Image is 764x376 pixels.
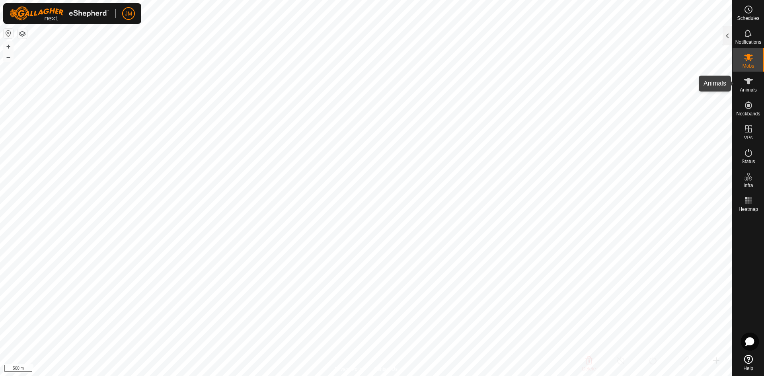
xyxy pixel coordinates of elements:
a: Help [733,352,764,374]
span: Infra [743,183,753,188]
img: Gallagher Logo [10,6,109,21]
span: Neckbands [736,111,760,116]
a: Contact Us [374,366,398,373]
span: JM [125,10,133,18]
span: Heatmap [739,207,758,212]
span: Animals [740,88,757,92]
span: Help [743,366,753,371]
button: Reset Map [4,29,13,38]
button: + [4,42,13,51]
span: Schedules [737,16,759,21]
span: Notifications [735,40,761,45]
span: VPs [744,135,752,140]
span: Status [741,159,755,164]
a: Privacy Policy [335,366,364,373]
button: Map Layers [18,29,27,39]
button: – [4,52,13,62]
span: Mobs [743,64,754,68]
